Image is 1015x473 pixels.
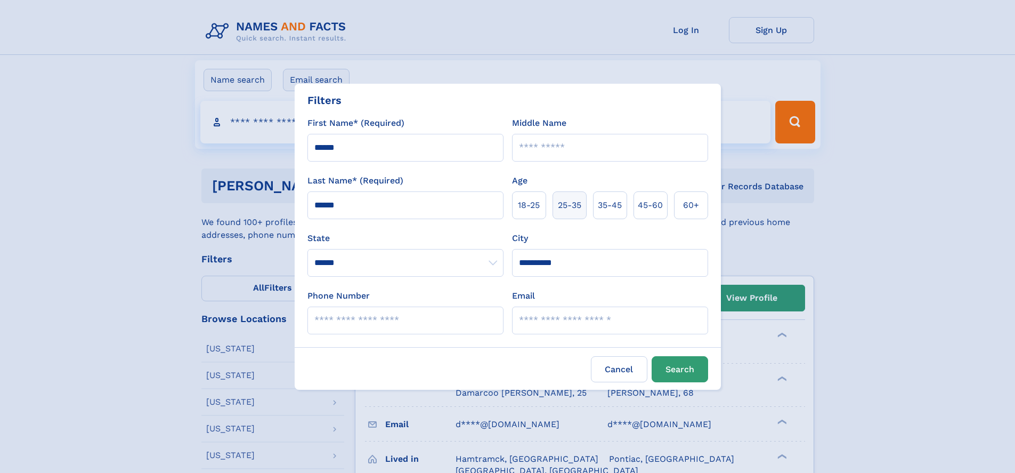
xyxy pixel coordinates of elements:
label: Phone Number [307,290,370,302]
span: 45‑60 [638,199,663,212]
label: Cancel [591,356,647,382]
span: 18‑25 [518,199,540,212]
label: Last Name* (Required) [307,174,403,187]
label: First Name* (Required) [307,117,404,130]
span: 25‑35 [558,199,581,212]
label: Middle Name [512,117,566,130]
label: Age [512,174,527,187]
div: Filters [307,92,342,108]
label: State [307,232,504,245]
span: 35‑45 [598,199,622,212]
label: Email [512,290,535,302]
button: Search [652,356,708,382]
label: City [512,232,528,245]
span: 60+ [683,199,699,212]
